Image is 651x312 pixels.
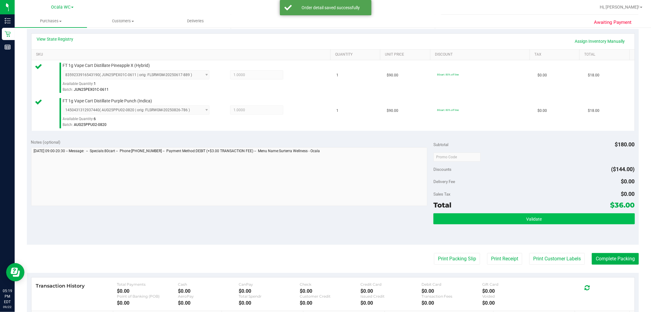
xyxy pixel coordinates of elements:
div: Total Payments [117,282,178,287]
span: $90.00 [387,72,398,78]
div: Check [300,282,360,287]
span: Total [433,201,451,209]
span: $0.00 [537,72,547,78]
a: SKU [36,52,328,57]
span: Purchases [15,18,87,24]
div: Voided [482,294,543,299]
div: $0.00 [178,300,239,306]
div: $0.00 [421,288,482,294]
span: Batch: [63,87,73,92]
span: Notes (optional) [31,140,61,145]
a: Total [584,52,627,57]
span: 80cart: 80% off line [437,108,459,112]
span: ($144.00) [611,166,635,172]
inline-svg: Reports [5,44,11,50]
div: Transaction Fees [421,294,482,299]
span: Delivery Fee [433,179,455,184]
span: 1 [337,108,339,114]
span: 1 [337,72,339,78]
span: Deliveries [179,18,212,24]
span: 80cart: 80% off line [437,73,459,76]
inline-svg: Retail [5,31,11,37]
div: $0.00 [300,300,360,306]
span: AUG25PPU02-0820 [74,123,107,127]
iframe: Resource center [6,263,24,281]
div: Total Spendr [239,294,299,299]
button: Print Packing Slip [434,253,480,265]
span: $0.00 [537,108,547,114]
div: Issued Credit [360,294,421,299]
div: $0.00 [239,300,299,306]
span: Awaiting Payment [594,19,631,26]
button: Complete Packing [592,253,639,265]
inline-svg: Inventory [5,18,11,24]
div: AeroPay [178,294,239,299]
p: 09/22 [3,305,12,309]
span: $0.00 [621,178,635,185]
span: FT 1g Vape Cart Distillate Pineapple X (Hybrid) [63,63,150,68]
span: $0.00 [621,191,635,197]
a: View State Registry [37,36,74,42]
div: $0.00 [360,300,421,306]
span: Subtotal [433,142,448,147]
div: Point of Banking (POB) [117,294,178,299]
div: $0.00 [117,300,178,306]
div: $0.00 [178,288,239,294]
div: Debit Card [421,282,482,287]
span: $18.00 [588,108,599,114]
a: Deliveries [159,15,232,28]
a: Tax [534,52,577,57]
button: Print Customer Labels [529,253,585,265]
div: Credit Card [360,282,421,287]
span: 1 [94,82,96,86]
span: Batch: [63,123,73,127]
div: Gift Card [482,282,543,287]
div: Available Quantity: [63,115,217,127]
span: $180.00 [615,141,635,148]
div: $0.00 [360,288,421,294]
div: Customer Credit [300,294,360,299]
span: Hi, [PERSON_NAME]! [600,5,639,9]
div: $0.00 [117,288,178,294]
a: Purchases [15,15,87,28]
span: $18.00 [588,72,599,78]
input: Promo Code [433,152,481,162]
a: Assign Inventory Manually [571,36,629,46]
div: Cash [178,282,239,287]
div: $0.00 [482,300,543,306]
div: $0.00 [421,300,482,306]
div: Order detail saved successfully [295,5,367,11]
span: JUN25PEX01C-0611 [74,87,109,92]
a: Unit Price [385,52,428,57]
a: Customers [87,15,159,28]
span: $90.00 [387,108,398,114]
span: Ocala WC [51,5,71,10]
div: $0.00 [300,288,360,294]
button: Validate [433,213,635,224]
div: $0.00 [482,288,543,294]
span: 6 [94,117,96,121]
div: Available Quantity: [63,79,217,91]
span: Validate [526,217,542,222]
div: $0.00 [239,288,299,294]
div: CanPay [239,282,299,287]
span: Sales Tax [433,192,450,196]
p: 05:19 PM EDT [3,288,12,305]
span: $36.00 [610,201,635,209]
span: FT 1g Vape Cart Distillate Purple Punch (Indica) [63,98,152,104]
a: Quantity [335,52,378,57]
span: Discounts [433,164,451,175]
a: Discount [435,52,527,57]
button: Print Receipt [487,253,522,265]
span: Customers [87,18,159,24]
